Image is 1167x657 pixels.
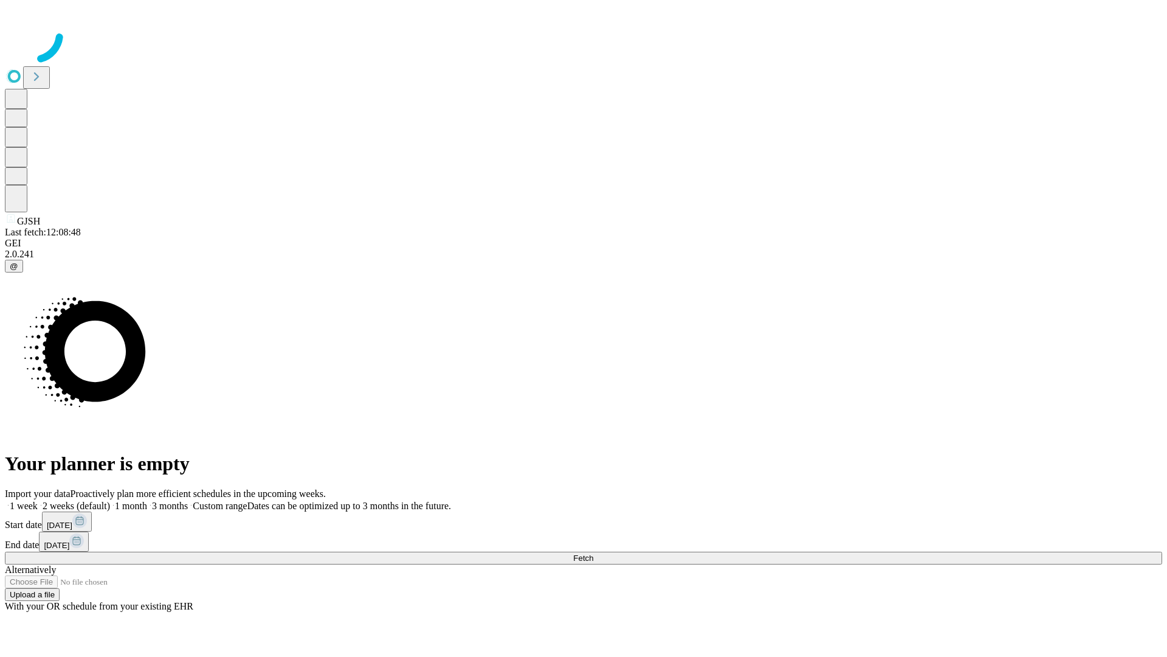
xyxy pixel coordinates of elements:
[247,501,451,511] span: Dates can be optimized up to 3 months in the future.
[10,501,38,511] span: 1 week
[42,512,92,532] button: [DATE]
[43,501,110,511] span: 2 weeks (default)
[5,453,1162,475] h1: Your planner is empty
[5,488,71,499] span: Import your data
[44,541,69,550] span: [DATE]
[47,521,72,530] span: [DATE]
[5,238,1162,249] div: GEI
[5,512,1162,532] div: Start date
[115,501,147,511] span: 1 month
[39,532,89,552] button: [DATE]
[71,488,326,499] span: Proactively plan more efficient schedules in the upcoming weeks.
[5,227,81,237] span: Last fetch: 12:08:48
[5,601,193,611] span: With your OR schedule from your existing EHR
[17,216,40,226] span: GJSH
[152,501,188,511] span: 3 months
[5,552,1162,565] button: Fetch
[193,501,247,511] span: Custom range
[5,260,23,273] button: @
[5,532,1162,552] div: End date
[5,588,60,601] button: Upload a file
[5,249,1162,260] div: 2.0.241
[10,262,18,271] span: @
[5,565,56,575] span: Alternatively
[573,554,593,563] span: Fetch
